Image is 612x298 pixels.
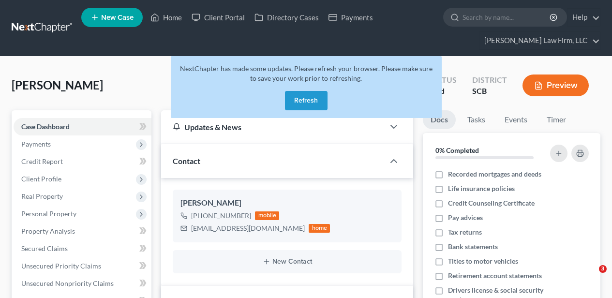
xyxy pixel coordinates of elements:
input: Search by name... [463,8,551,26]
div: mobile [255,211,279,220]
span: Payments [21,140,51,148]
button: Refresh [285,91,328,110]
span: Unsecured Nonpriority Claims [21,279,114,287]
span: Unsecured Priority Claims [21,262,101,270]
span: Recorded mortgages and deeds [448,169,541,179]
a: Secured Claims [14,240,151,257]
a: Unsecured Nonpriority Claims [14,275,151,292]
div: home [309,224,330,233]
a: Tasks [460,110,493,129]
span: Bank statements [448,242,498,252]
span: Case Dashboard [21,122,70,131]
div: [PERSON_NAME] [180,197,394,209]
span: 3 [599,265,607,273]
a: Client Portal [187,9,250,26]
a: Case Dashboard [14,118,151,135]
span: Property Analysis [21,227,75,235]
span: Pay advices [448,213,483,223]
a: Property Analysis [14,223,151,240]
span: [PERSON_NAME] [12,78,103,92]
span: NextChapter has made some updates. Please refresh your browser. Please make sure to save your wor... [180,64,433,82]
a: Payments [324,9,378,26]
strong: 0% Completed [435,146,479,154]
span: Client Profile [21,175,61,183]
span: Retirement account statements [448,271,542,281]
div: Updates & News [173,122,373,132]
span: Tax returns [448,227,482,237]
span: Titles to motor vehicles [448,256,518,266]
a: Timer [539,110,574,129]
span: Credit Counseling Certificate [448,198,535,208]
div: Lead [428,86,457,97]
div: SCB [472,86,507,97]
div: Status [428,74,457,86]
span: Credit Report [21,157,63,165]
div: District [472,74,507,86]
span: Contact [173,156,200,165]
a: Credit Report [14,153,151,170]
span: New Case [101,14,134,21]
div: [EMAIL_ADDRESS][DOMAIN_NAME] [191,223,305,233]
a: Events [497,110,535,129]
span: Real Property [21,192,63,200]
span: Personal Property [21,209,76,218]
div: [PHONE_NUMBER] [191,211,251,221]
button: Preview [522,74,589,96]
button: New Contact [180,258,394,266]
iframe: Intercom live chat [579,265,602,288]
a: Help [567,9,600,26]
a: Unsecured Priority Claims [14,257,151,275]
a: Home [146,9,187,26]
a: [PERSON_NAME] Law Firm, LLC [479,32,600,49]
span: Life insurance policies [448,184,515,194]
span: Secured Claims [21,244,68,253]
a: Directory Cases [250,9,324,26]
